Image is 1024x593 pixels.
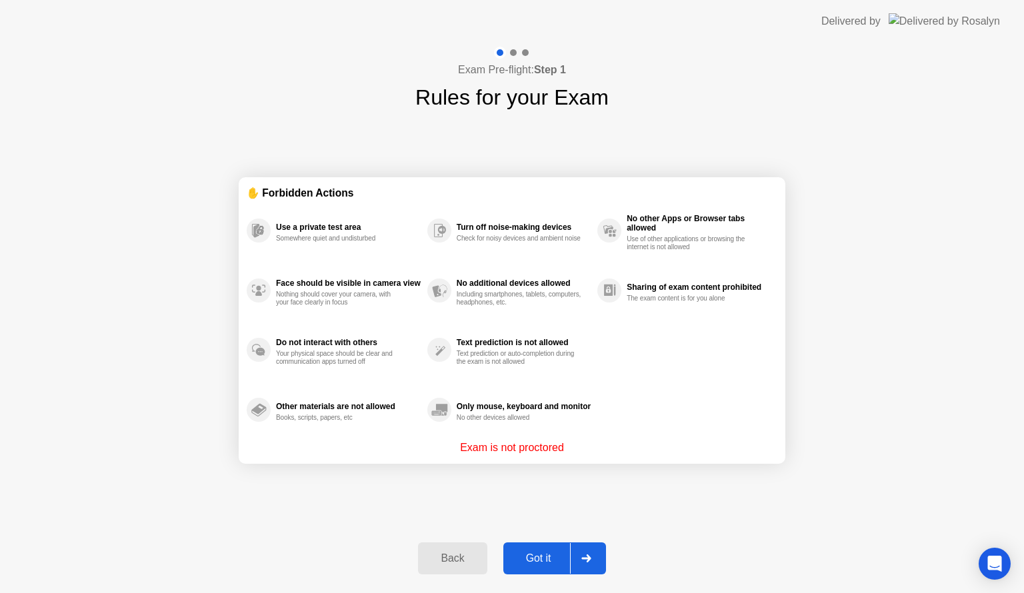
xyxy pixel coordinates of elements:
h4: Exam Pre-flight: [458,62,566,78]
div: Got it [507,552,570,564]
div: Nothing should cover your camera, with your face clearly in focus [276,291,402,306]
div: Somewhere quiet and undisturbed [276,235,402,243]
div: ✋ Forbidden Actions [247,185,777,201]
div: Including smartphones, tablets, computers, headphones, etc. [457,291,583,306]
div: No other Apps or Browser tabs allowed [627,214,771,233]
div: Text prediction is not allowed [457,338,591,347]
div: Do not interact with others [276,338,421,347]
div: Your physical space should be clear and communication apps turned off [276,350,402,366]
div: Open Intercom Messenger [979,548,1011,580]
div: Books, scripts, papers, etc [276,414,402,422]
div: Back [422,552,483,564]
div: The exam content is for you alone [627,295,753,302]
div: Sharing of exam content prohibited [627,283,771,292]
div: Other materials are not allowed [276,402,421,411]
div: Only mouse, keyboard and monitor [457,402,591,411]
div: Check for noisy devices and ambient noise [457,235,583,243]
h1: Rules for your Exam [415,81,609,113]
p: Exam is not proctored [460,440,564,456]
div: Face should be visible in camera view [276,279,421,288]
div: Use a private test area [276,223,421,232]
div: Delivered by [821,13,881,29]
button: Back [418,542,487,574]
div: Text prediction or auto-completion during the exam is not allowed [457,350,583,366]
div: No other devices allowed [457,414,583,422]
div: Use of other applications or browsing the internet is not allowed [627,235,753,251]
div: No additional devices allowed [457,279,591,288]
img: Delivered by Rosalyn [889,13,1000,29]
button: Got it [503,542,606,574]
b: Step 1 [534,64,566,75]
div: Turn off noise-making devices [457,223,591,232]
